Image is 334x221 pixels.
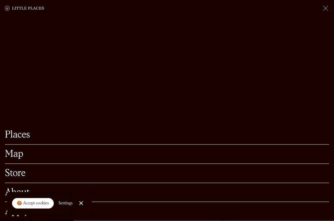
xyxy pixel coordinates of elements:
[5,169,329,178] a: Store
[5,188,329,197] a: About
[59,201,73,205] div: Settings
[5,207,329,216] a: Apply
[12,198,54,209] a: 🍪 Accept cookies
[59,197,73,210] a: Settings
[5,130,329,140] a: Places
[5,150,329,159] a: Map
[17,201,49,207] div: 🍪 Accept cookies
[75,197,87,209] a: Close Cookie Popup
